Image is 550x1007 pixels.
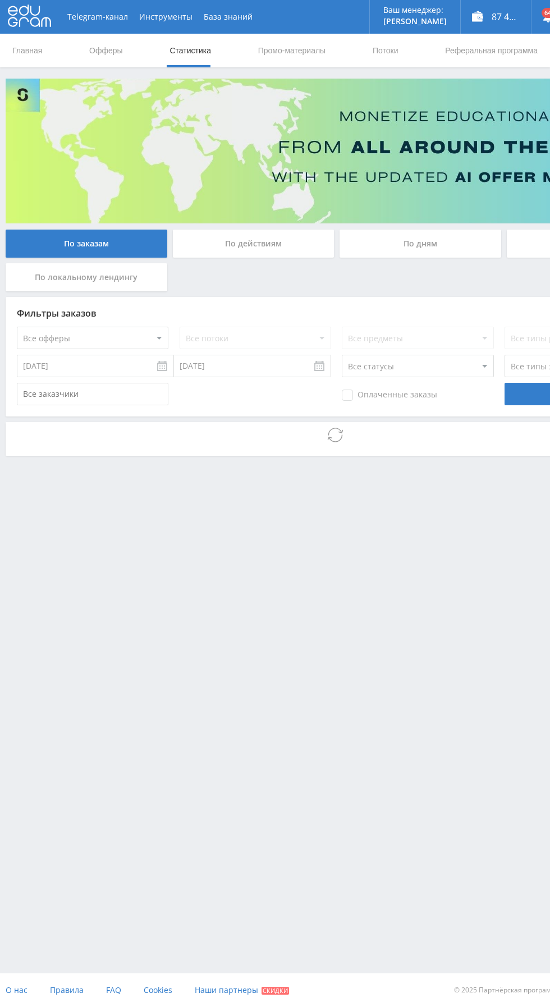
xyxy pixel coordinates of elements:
input: Все заказчики [17,383,168,405]
a: Потоки [372,34,400,67]
div: По заказам [6,230,167,258]
span: Наши партнеры [195,985,258,995]
span: О нас [6,985,27,995]
a: Наши партнеры Скидки [195,973,289,1007]
p: [PERSON_NAME] [383,17,447,26]
a: Правила [50,973,84,1007]
a: Статистика [168,34,212,67]
a: О нас [6,973,27,1007]
div: По действиям [173,230,334,258]
a: FAQ [106,973,121,1007]
span: Правила [50,985,84,995]
span: Оплаченные заказы [342,390,437,401]
div: По локальному лендингу [6,263,167,291]
a: Офферы [88,34,124,67]
span: FAQ [106,985,121,995]
a: Реферальная программа [444,34,539,67]
a: Cookies [144,973,172,1007]
p: Ваш менеджер: [383,6,447,15]
span: Скидки [262,987,289,995]
div: По дням [340,230,501,258]
a: Главная [11,34,43,67]
a: Промо-материалы [257,34,327,67]
span: Cookies [144,985,172,995]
